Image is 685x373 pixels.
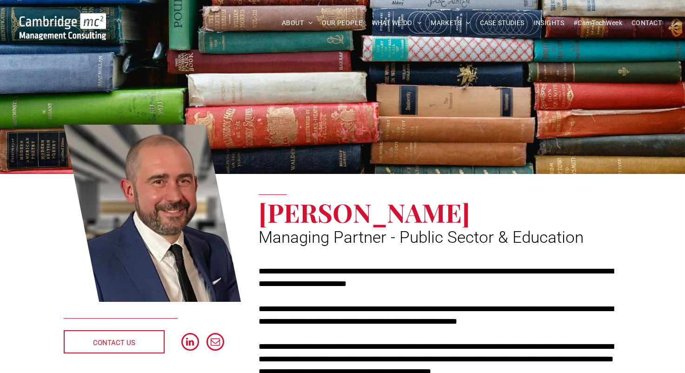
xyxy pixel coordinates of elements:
[93,331,135,354] span: CONTACT US
[259,195,470,229] span: [PERSON_NAME]
[206,333,224,353] a: email
[277,16,318,30] a: ABOUT
[20,14,106,24] a: Your Business Transformed | Cambridge Management Consulting
[627,16,666,30] a: CONTACT
[475,16,529,30] a: CASE STUDIES
[426,16,475,30] a: MARKETS
[64,330,165,353] a: CONTACT US
[367,16,426,30] a: WHAT WE DO
[569,16,627,30] a: #CamTechWeek
[259,228,584,247] span: Managing Partner - Public Sector & Education
[181,333,199,353] a: linkedin
[20,13,106,40] img: Cambridge MC Logo
[529,16,569,30] a: INSIGHTS
[317,16,367,30] a: OUR PEOPLE
[64,123,241,304] a: Craig Cheney | Managing Partner - Public Sector & Education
